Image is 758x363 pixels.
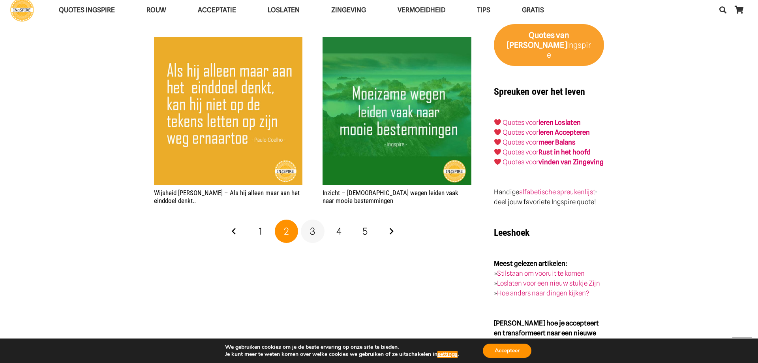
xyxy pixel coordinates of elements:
img: ❤ [494,139,501,145]
a: Hoe anders naar dingen kijken? [497,289,589,297]
strong: Quotes [529,30,555,40]
span: 2 [284,226,289,237]
span: ROUW [146,6,166,14]
strong: Leeshoek [494,227,529,238]
p: Handige - deel jouw favoriete Ingspire quote! [494,187,604,207]
a: Wijsheid Paulo Coelho – Als hij alleen maar aan het einddoel denkt.. [154,37,302,185]
a: Wijsheid [PERSON_NAME] – Als hij alleen maar aan het einddoel denkt.. [154,189,300,205]
img: Mooie spreuk: Moeizame wegen leiden vaak naar mooie bestemmingen - ingspire citaat [323,37,471,185]
a: Quotes voormeer Balans [503,138,576,146]
a: Quotes voorRust in het hoofd [503,148,591,156]
span: Zingeving [331,6,366,14]
button: Accepteer [483,344,531,358]
img: Wijsheid van Paulo Coelho [154,37,302,185]
a: Pagina 3 [301,220,325,243]
span: 1 [259,226,262,237]
a: Quotes voor [503,128,538,136]
span: TIPS [477,6,490,14]
span: QUOTES INGSPIRE [59,6,115,14]
button: settings [437,351,458,358]
a: Stilstaan om vooruit te komen [497,269,585,277]
strong: van [PERSON_NAME] [507,30,569,50]
img: ❤ [494,129,501,135]
a: Pagina 5 [353,220,377,243]
strong: meer Balans [538,138,576,146]
a: Quotes voor [503,118,538,126]
span: 4 [336,226,341,237]
img: ❤ [494,119,501,126]
p: Je kunt meer te weten komen over welke cookies we gebruiken of ze uitschakelen in . [225,351,459,358]
a: Pagina 4 [327,220,351,243]
img: ❤ [494,158,501,165]
a: leren Accepteren [538,128,590,136]
a: Inzicht – Moeizame wegen leiden vaak naar mooie bestemmingen [323,37,471,185]
span: Loslaten [268,6,300,14]
p: » » » [494,259,604,298]
a: Pagina 1 [249,220,272,243]
a: Quotes van [PERSON_NAME]Ingspire [494,24,604,66]
strong: Meest gelezen artikelen: [494,260,567,267]
strong: Rust in het hoofd [538,148,591,156]
span: 3 [310,226,315,237]
img: ❤ [494,149,501,155]
a: leren Loslaten [538,118,581,126]
a: Quotes voorvinden van Zingeving [503,158,604,166]
a: alfabetische spreukenlijst [519,188,595,196]
span: VERMOEIDHEID [398,6,445,14]
strong: Spreuken over het leven [494,86,585,97]
span: Acceptatie [198,6,236,14]
a: Loslaten voor een nieuw stukje Zijn [497,279,600,287]
span: GRATIS [522,6,544,14]
a: Inzicht – [DEMOGRAPHIC_DATA] wegen leiden vaak naar mooie bestemmingen [323,189,458,205]
strong: [PERSON_NAME] hoe je accepteert en transformeert naar een nieuwe manier van Zijn: [494,319,599,347]
span: 5 [362,226,368,237]
strong: vinden van Zingeving [538,158,604,166]
a: Terug naar top [732,337,752,357]
p: We gebruiken cookies om je de beste ervaring op onze site te bieden. [225,344,459,351]
span: Pagina 2 [275,220,298,243]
